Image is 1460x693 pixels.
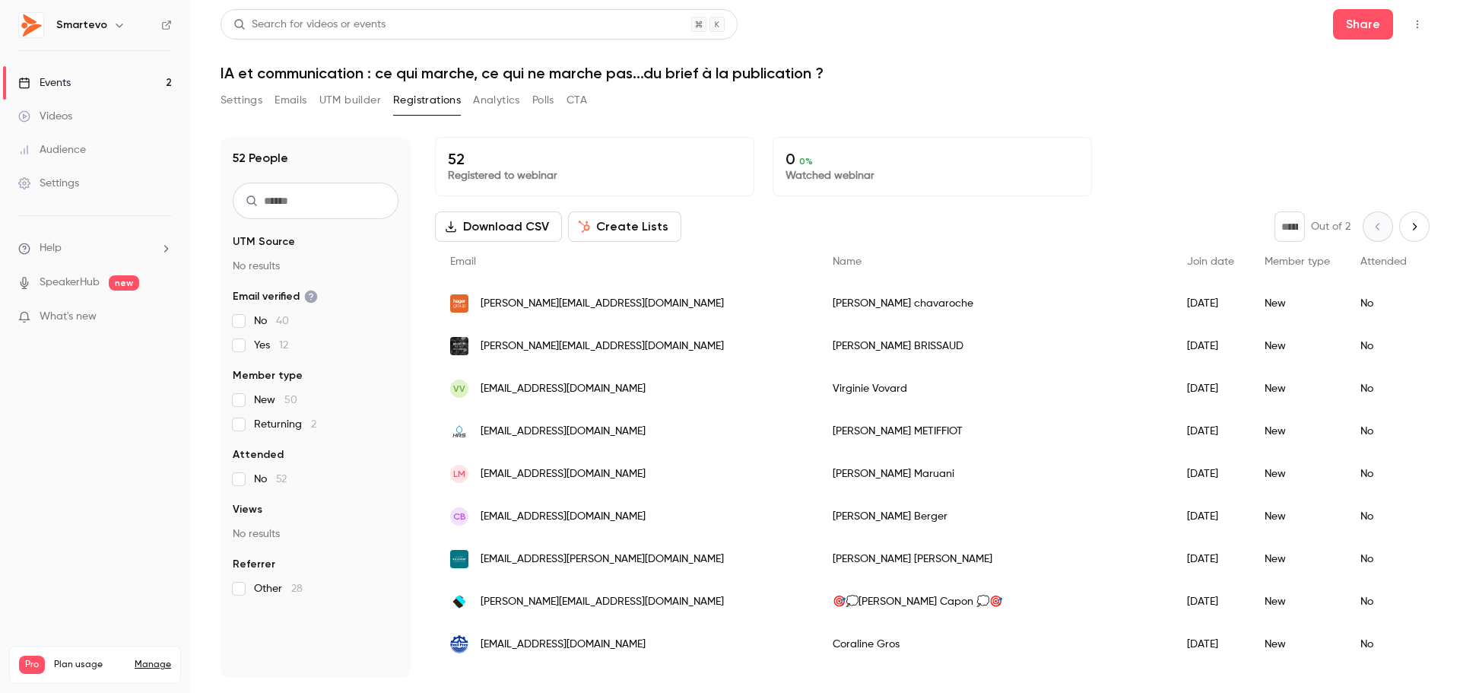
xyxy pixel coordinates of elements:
[19,13,43,37] img: Smartevo
[54,659,125,671] span: Plan usage
[1345,325,1422,367] div: No
[481,509,646,525] span: [EMAIL_ADDRESS][DOMAIN_NAME]
[18,142,86,157] div: Audience
[284,395,297,405] span: 50
[1399,211,1430,242] button: Next page
[291,583,303,594] span: 28
[1345,282,1422,325] div: No
[817,623,1172,666] div: Coraline Gros
[1249,410,1345,453] div: New
[1360,256,1407,267] span: Attended
[233,502,262,517] span: Views
[275,88,306,113] button: Emails
[276,474,287,485] span: 52
[311,419,316,430] span: 2
[532,88,554,113] button: Polls
[254,338,288,353] span: Yes
[233,234,295,250] span: UTM Source
[233,17,386,33] div: Search for videos or events
[56,17,107,33] h6: Smartevo
[448,150,741,168] p: 52
[450,294,468,313] img: hagergroup.com
[221,88,262,113] button: Settings
[786,168,1079,183] p: Watched webinar
[276,316,289,326] span: 40
[799,156,813,167] span: 0 %
[1345,453,1422,495] div: No
[1172,282,1249,325] div: [DATE]
[1311,219,1350,234] p: Out of 2
[254,472,287,487] span: No
[1172,453,1249,495] div: [DATE]
[1333,9,1393,40] button: Share
[481,552,724,567] span: [EMAIL_ADDRESS][PERSON_NAME][DOMAIN_NAME]
[481,424,646,440] span: [EMAIL_ADDRESS][DOMAIN_NAME]
[450,422,468,440] img: h-r-s.fr
[833,256,862,267] span: Name
[1345,410,1422,453] div: No
[481,594,724,610] span: [PERSON_NAME][EMAIL_ADDRESS][DOMAIN_NAME]
[450,550,468,568] img: maisonvillevert.com
[453,510,466,523] span: CB
[135,659,171,671] a: Manage
[1187,256,1234,267] span: Join date
[233,368,303,383] span: Member type
[435,211,562,242] button: Download CSV
[817,495,1172,538] div: [PERSON_NAME] Berger
[18,176,79,191] div: Settings
[40,309,97,325] span: What's new
[18,109,72,124] div: Videos
[1345,580,1422,623] div: No
[1172,495,1249,538] div: [DATE]
[817,453,1172,495] div: [PERSON_NAME] Maruani
[254,417,316,432] span: Returning
[817,325,1172,367] div: [PERSON_NAME] BRISSAUD
[450,337,468,355] img: mnhn.fr
[817,538,1172,580] div: [PERSON_NAME] [PERSON_NAME]
[481,381,646,397] span: [EMAIL_ADDRESS][DOMAIN_NAME]
[254,581,303,596] span: Other
[279,340,288,351] span: 12
[1265,256,1330,267] span: Member type
[18,240,172,256] li: help-dropdown-opener
[450,593,468,611] img: ag2rlamondiale.fr
[1345,538,1422,580] div: No
[1249,623,1345,666] div: New
[481,466,646,482] span: [EMAIL_ADDRESS][DOMAIN_NAME]
[254,393,297,408] span: New
[1249,453,1345,495] div: New
[453,382,465,396] span: VV
[319,88,381,113] button: UTM builder
[473,88,520,113] button: Analytics
[817,367,1172,410] div: Virginie Vovard
[450,635,468,653] img: emilfrey.fr
[453,467,465,481] span: LM
[481,296,724,312] span: [PERSON_NAME][EMAIL_ADDRESS][DOMAIN_NAME]
[1345,367,1422,410] div: No
[448,168,741,183] p: Registered to webinar
[233,149,288,167] h1: 52 People
[1249,580,1345,623] div: New
[1345,623,1422,666] div: No
[254,313,289,329] span: No
[221,64,1430,82] h1: IA et communication : ce qui marche, ce qui ne marche pas...du brief à la publication ?
[233,259,398,274] p: No results
[817,410,1172,453] div: [PERSON_NAME] METIFFIOT
[568,211,681,242] button: Create Lists
[40,275,100,291] a: SpeakerHub
[1172,538,1249,580] div: [DATE]
[1172,623,1249,666] div: [DATE]
[817,282,1172,325] div: [PERSON_NAME] chavaroche
[109,275,139,291] span: new
[393,88,461,113] button: Registrations
[1249,538,1345,580] div: New
[40,240,62,256] span: Help
[481,637,646,653] span: [EMAIL_ADDRESS][DOMAIN_NAME]
[1345,495,1422,538] div: No
[233,526,398,542] p: No results
[1249,367,1345,410] div: New
[1172,325,1249,367] div: [DATE]
[19,656,45,674] span: Pro
[1172,367,1249,410] div: [DATE]
[1249,325,1345,367] div: New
